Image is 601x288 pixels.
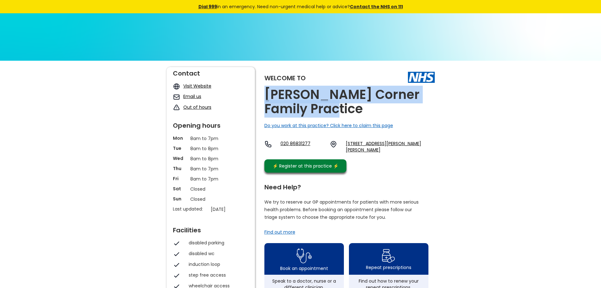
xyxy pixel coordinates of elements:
div: Contact [173,67,249,77]
p: Closed [190,196,231,203]
a: Visit Website [183,83,211,89]
img: practice location icon [330,140,337,148]
p: 8am to 7pm [190,165,231,172]
p: Wed [173,155,187,162]
div: disabled parking [189,240,245,246]
p: Closed [190,186,231,193]
a: 020 86831277 [280,140,325,153]
p: 8am to 7pm [190,135,231,142]
p: 8am to 8pm [190,155,231,162]
p: 8am to 8pm [190,145,231,152]
div: Opening hours [173,119,249,129]
h2: [PERSON_NAME] Corner Family Practice [264,88,435,116]
a: Dial 999 [198,3,217,10]
a: Email us [183,93,201,100]
p: Sun [173,196,187,202]
p: Fri [173,175,187,182]
div: disabled wc [189,250,245,257]
p: Tue [173,145,187,151]
p: We try to reserve our GP appointments for patients with more serious health problems. Before book... [264,198,419,221]
p: Last updated: [173,206,208,212]
img: globe icon [173,83,180,90]
div: step free access [189,272,245,278]
a: ⚡️ Register at this practice ⚡️ [264,159,346,173]
img: book appointment icon [297,247,312,265]
p: 8am to 7pm [190,175,231,182]
p: [DATE] [211,206,252,213]
div: Need Help? [264,181,428,190]
a: Do you work at this practice? Click here to claim this page [264,122,393,129]
img: The NHS logo [408,72,435,83]
a: Contact the NHS on 111 [350,3,403,10]
div: Facilities [173,224,249,233]
div: induction loop [189,261,245,267]
img: repeat prescription icon [382,248,395,264]
div: in an emergency. Need non-urgent medical help or advice? [156,3,446,10]
div: Book an appointment [280,265,328,272]
div: Welcome to [264,75,306,81]
p: Sat [173,186,187,192]
img: telephone icon [264,140,272,148]
a: Find out more [264,229,295,235]
div: ⚡️ Register at this practice ⚡️ [269,162,342,169]
a: [STREET_ADDRESS][PERSON_NAME][PERSON_NAME] [346,140,434,153]
div: Repeat prescriptions [366,264,411,271]
p: Thu [173,165,187,172]
img: mail icon [173,93,180,101]
img: exclamation icon [173,104,180,111]
a: Out of hours [183,104,211,110]
p: Mon [173,135,187,141]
